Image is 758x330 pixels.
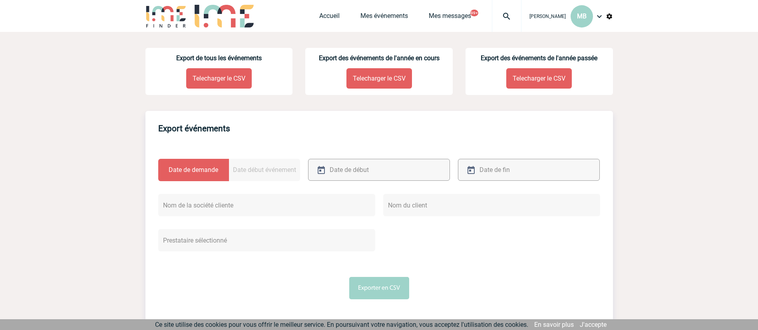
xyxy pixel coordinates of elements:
img: IME-Finder [145,5,187,28]
input: Date de fin [477,164,562,176]
button: 99+ [470,10,478,16]
a: Telecharger le CSV [506,68,572,89]
a: Telecharger le CSV [346,68,412,89]
input: Date de début [328,164,412,176]
input: Prestataire sélectionné [158,229,375,251]
label: Date début événement [229,159,300,181]
a: J'accepte [580,321,607,328]
button: Exporter en CSV [349,277,409,299]
a: En savoir plus [534,321,574,328]
h3: Export des événements de l'année passée [466,54,613,62]
a: Accueil [319,12,340,23]
h3: Export de tous les événements [145,54,293,62]
span: MB [577,12,587,20]
input: Nom de la société cliente [158,194,375,216]
span: Ce site utilise des cookies pour vous offrir le meilleur service. En poursuivant votre navigation... [155,321,528,328]
label: Date de demande [158,159,229,181]
a: Mes messages [429,12,471,23]
h4: Export événements [158,124,230,133]
a: Mes événements [360,12,408,23]
h3: Export des événements de l'année en cours [305,54,453,62]
a: Telecharger le CSV [186,68,252,89]
span: [PERSON_NAME] [529,14,566,19]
